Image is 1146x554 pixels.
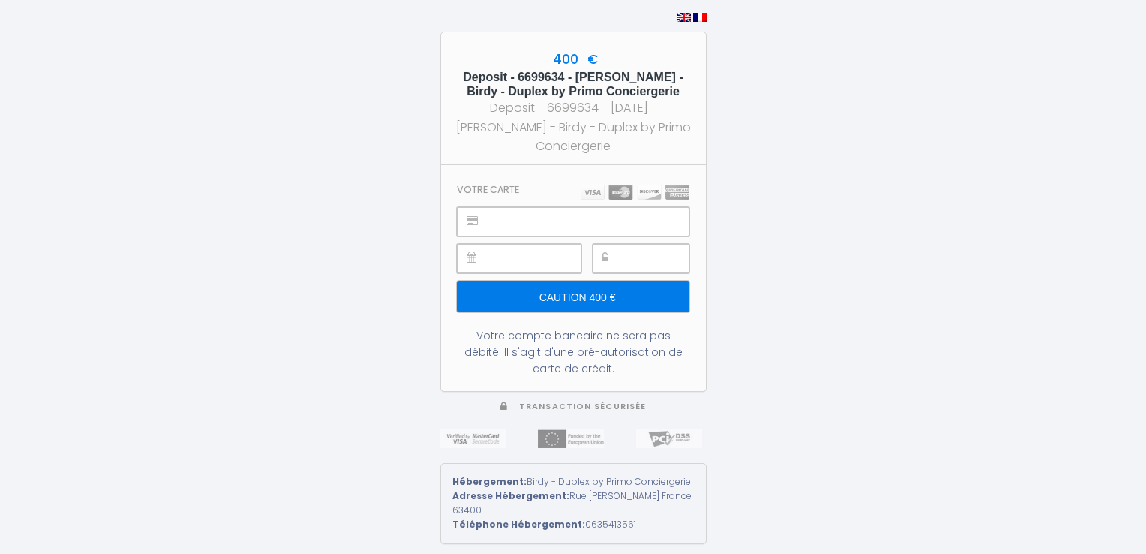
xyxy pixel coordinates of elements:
span: Transaction sécurisée [519,401,646,412]
iframe: Cadre sécurisé pour la saisie de la date d'expiration [490,245,580,272]
div: Rue [PERSON_NAME] France 63400 [452,489,694,518]
strong: Hébergement: [452,475,526,488]
img: en.png [677,13,691,22]
div: Birdy - Duplex by Primo Conciergerie [452,475,694,489]
div: 0635413561 [452,518,694,532]
div: Deposit - 6699634 - [DATE] - [PERSON_NAME] - Birdy - Duplex by Primo Conciergerie [454,98,692,155]
img: fr.png [693,13,706,22]
span: 400 € [549,50,598,68]
h5: Deposit - 6699634 - [PERSON_NAME] - Birdy - Duplex by Primo Conciergerie [454,70,692,98]
iframe: Cadre sécurisé pour la saisie du numéro de carte [490,208,688,236]
strong: Téléphone Hébergement: [452,518,585,531]
img: carts.png [580,185,689,200]
strong: Adresse Hébergement: [452,489,569,502]
div: Votre compte bancaire ne sera pas débité. Il s'agit d'une pré-autorisation de carte de crédit. [457,327,688,377]
iframe: Cadre sécurisé pour la saisie du code de sécurité CVC [626,245,688,272]
h3: Votre carte [457,184,519,195]
input: Caution 400 € [457,281,688,312]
